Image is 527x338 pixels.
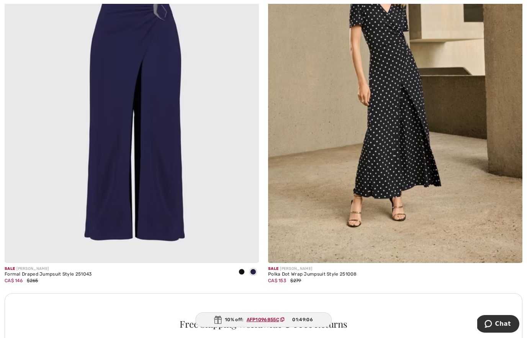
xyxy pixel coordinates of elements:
[268,278,286,283] span: CA$ 153
[290,278,301,283] span: $279
[268,266,357,272] div: [PERSON_NAME]
[268,266,278,271] span: Sale
[15,319,512,328] div: Free Shipping Worldwide & Free Returns
[268,272,357,277] div: Polka Dot Wrap Jumpsuit Style 251008
[5,278,23,283] span: CA$ 146
[27,278,38,283] span: $265
[5,266,15,271] span: Sale
[214,316,222,324] img: Gift.svg
[5,266,92,272] div: [PERSON_NAME]
[247,266,259,279] div: Midnight Blue
[247,317,279,322] ins: AFP1096855C
[292,316,313,323] span: 01:49:06
[195,312,332,327] div: 10% off:
[5,272,92,277] div: Formal Draped Jumpsuit Style 251043
[236,266,247,279] div: Black
[477,315,519,334] iframe: Opens a widget where you can chat to one of our agents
